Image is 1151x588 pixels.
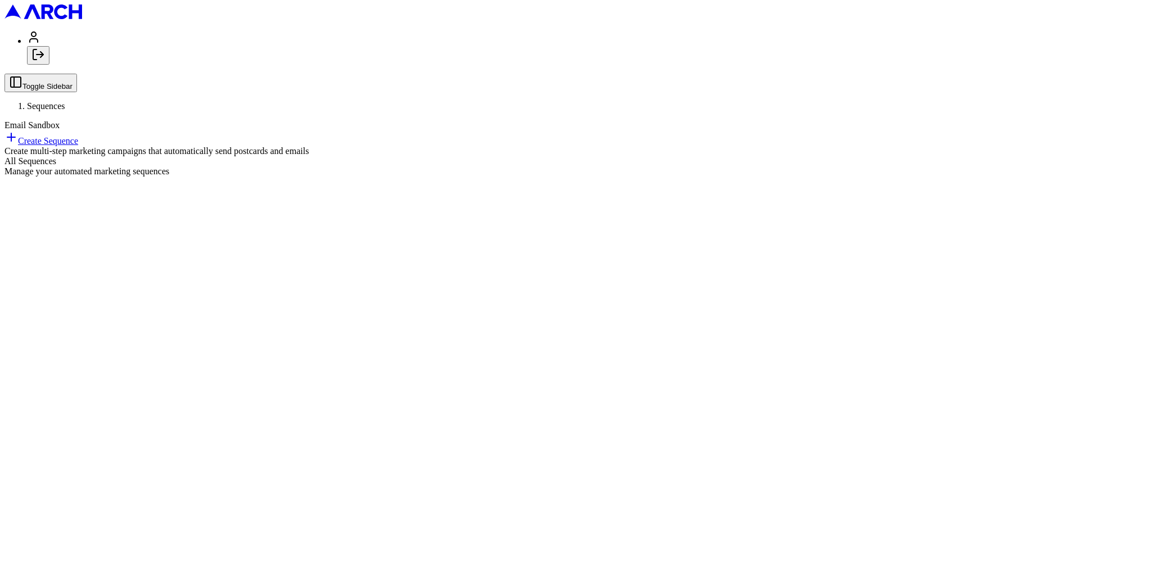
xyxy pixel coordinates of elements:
[4,136,78,146] a: Create Sequence
[27,101,65,111] span: Sequences
[4,166,1147,177] div: Manage your automated marketing sequences
[4,74,77,92] button: Toggle Sidebar
[4,146,1147,156] div: Create multi-step marketing campaigns that automatically send postcards and emails
[27,46,49,65] button: Log out
[4,101,1147,111] nav: breadcrumb
[22,82,72,91] span: Toggle Sidebar
[4,156,1147,166] div: All Sequences
[4,120,1147,130] div: Email Sandbox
